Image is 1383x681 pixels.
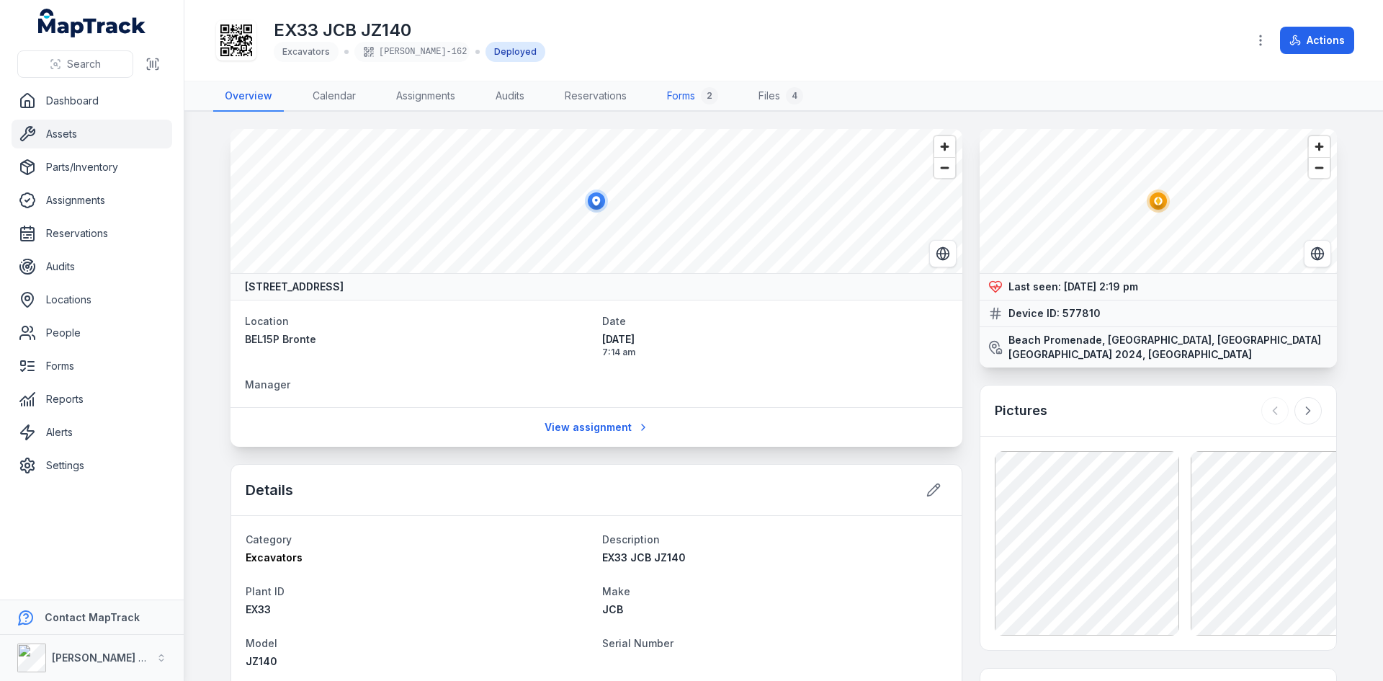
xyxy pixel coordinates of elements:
[12,385,172,414] a: Reports
[602,603,623,615] span: JCB
[274,19,545,42] h1: EX33 JCB JZ140
[12,319,172,347] a: People
[12,86,172,115] a: Dashboard
[1280,27,1354,54] button: Actions
[246,585,285,597] span: Plant ID
[1309,136,1330,157] button: Zoom in
[246,603,271,615] span: EX33
[246,655,277,667] span: JZ140
[67,57,101,71] span: Search
[385,81,467,112] a: Assignments
[12,186,172,215] a: Assignments
[602,315,626,327] span: Date
[213,81,284,112] a: Overview
[245,332,591,347] a: BEL15P Bronte
[934,157,955,178] button: Zoom out
[1062,306,1101,321] strong: 577810
[12,451,172,480] a: Settings
[747,81,815,112] a: Files4
[553,81,638,112] a: Reservations
[354,42,470,62] div: [PERSON_NAME]-162
[1008,333,1328,362] strong: Beach Promenade, [GEOGRAPHIC_DATA], [GEOGRAPHIC_DATA] [GEOGRAPHIC_DATA] 2024, [GEOGRAPHIC_DATA]
[38,9,146,37] a: MapTrack
[934,136,955,157] button: Zoom in
[12,285,172,314] a: Locations
[786,87,803,104] div: 4
[52,651,170,664] strong: [PERSON_NAME] Group
[246,637,277,649] span: Model
[602,347,948,358] span: 7:14 am
[1309,157,1330,178] button: Zoom out
[230,129,962,273] canvas: Map
[980,129,1337,273] canvas: Map
[245,333,316,345] span: BEL15P Bronte
[929,240,957,267] button: Switch to Satellite View
[484,81,536,112] a: Audits
[245,315,289,327] span: Location
[12,153,172,182] a: Parts/Inventory
[602,332,948,347] span: [DATE]
[1064,280,1138,293] time: 10/2/2025, 2:19:05 PM
[245,378,290,391] span: Manager
[12,120,172,148] a: Assets
[602,533,660,546] span: Description
[301,81,367,112] a: Calendar
[1304,240,1331,267] button: Switch to Satellite View
[1008,306,1060,321] strong: Device ID:
[12,418,172,447] a: Alerts
[1008,280,1061,294] strong: Last seen:
[602,585,630,597] span: Make
[655,81,730,112] a: Forms2
[246,533,292,546] span: Category
[246,480,293,500] h2: Details
[602,637,673,649] span: Serial Number
[246,551,303,564] span: Excavators
[602,332,948,358] time: 9/15/2025, 7:14:37 AM
[602,551,686,564] span: EX33 JCB JZ140
[535,414,658,441] a: View assignment
[245,280,344,294] strong: [STREET_ADDRESS]
[12,352,172,380] a: Forms
[485,42,545,62] div: Deployed
[12,252,172,281] a: Audits
[17,50,133,78] button: Search
[12,219,172,248] a: Reservations
[282,46,330,57] span: Excavators
[995,401,1047,421] h3: Pictures
[701,87,718,104] div: 2
[1064,280,1138,293] span: [DATE] 2:19 pm
[45,611,140,623] strong: Contact MapTrack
